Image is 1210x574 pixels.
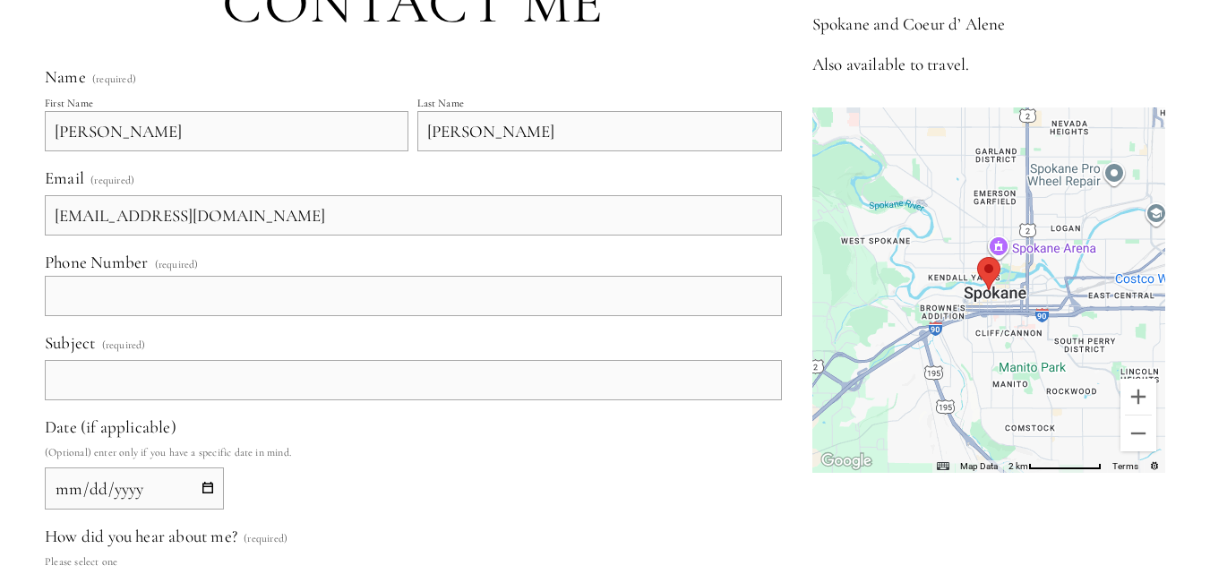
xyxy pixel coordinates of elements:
a: Report errors in the road map or imagery to Google [1149,461,1160,471]
img: Google [817,450,876,473]
span: Phone Number [45,252,148,272]
span: (required) [244,527,287,550]
span: Name [45,66,86,87]
span: 2 km [1008,461,1028,471]
span: (required) [155,259,199,270]
p: Also available to travel. [812,53,1165,77]
button: Map Scale: 2 km per 78 pixels [1003,460,1107,473]
div: First Name [45,97,93,109]
a: Open this area in Google Maps (opens a new window) [817,450,876,473]
p: (Optional) enter only if you have a specific date in mind. [45,441,782,464]
span: Date (if applicable) [45,416,176,437]
button: Map Data [960,460,998,473]
span: Email [45,167,84,188]
span: (required) [90,168,134,192]
div: Zach Nichols Photography Spokane, United States [977,257,1000,290]
button: Zoom out [1120,416,1156,451]
span: (required) [92,73,136,84]
button: Keyboard shortcuts [937,460,949,473]
div: Last Name [417,97,464,109]
span: (required) [102,333,146,356]
span: How did you hear about me? [45,526,237,546]
button: Zoom in [1120,379,1156,415]
span: Subject [45,332,95,353]
p: Spokane and Coeur d’ Alene [812,13,1165,37]
p: Please select one [45,550,287,573]
a: Terms [1112,461,1138,471]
